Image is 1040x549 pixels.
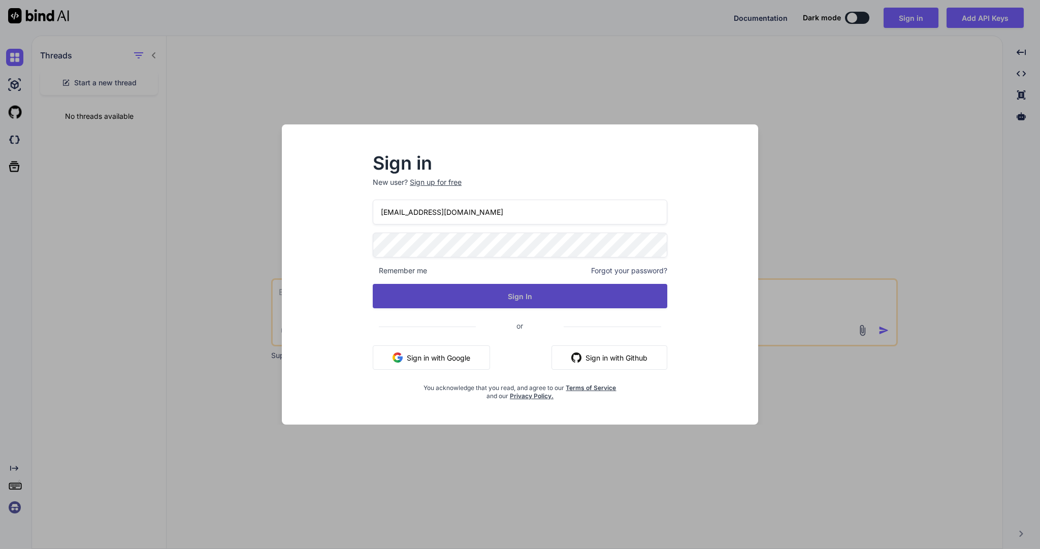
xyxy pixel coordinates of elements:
span: Forgot your password? [591,266,667,276]
a: Terms of Service [566,384,616,392]
div: Sign up for free [410,177,462,187]
span: or [476,313,564,338]
input: Login or Email [373,200,667,224]
img: google [393,352,403,363]
p: New user? [373,177,667,200]
button: Sign In [373,284,667,308]
button: Sign in with Google [373,345,490,370]
button: Sign in with Github [551,345,667,370]
img: github [571,352,581,363]
h2: Sign in [373,155,667,171]
span: Remember me [373,266,427,276]
a: Privacy Policy. [510,392,554,400]
div: You acknowledge that you read, and agree to our and our [422,378,619,400]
